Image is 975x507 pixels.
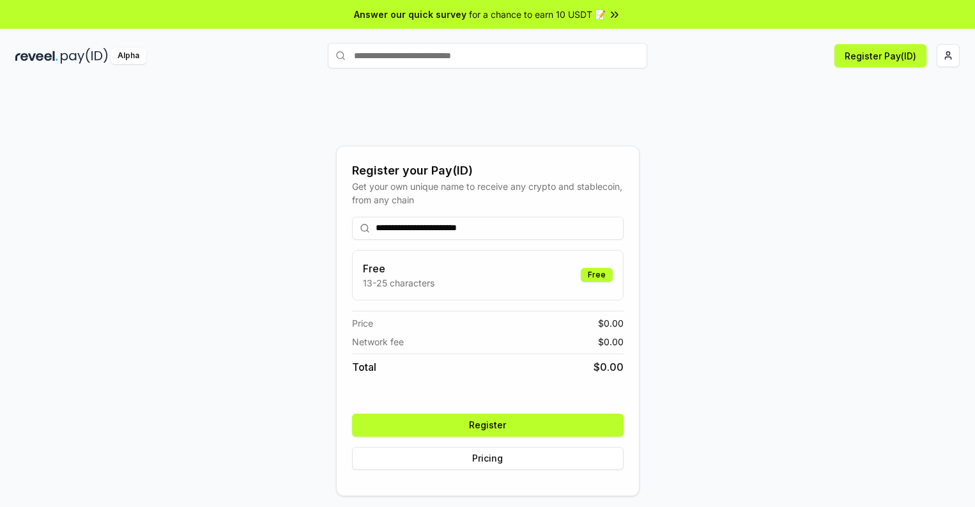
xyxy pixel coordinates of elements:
[834,44,926,67] button: Register Pay(ID)
[581,268,613,282] div: Free
[598,335,624,348] span: $ 0.00
[352,414,624,437] button: Register
[594,359,624,375] span: $ 0.00
[352,162,624,180] div: Register your Pay(ID)
[352,180,624,207] div: Get your own unique name to receive any crypto and stablecoin, from any chain
[352,335,404,348] span: Network fee
[15,48,58,64] img: reveel_dark
[469,8,606,21] span: for a chance to earn 10 USDT 📝
[354,8,466,21] span: Answer our quick survey
[352,447,624,470] button: Pricing
[111,48,146,64] div: Alpha
[598,316,624,330] span: $ 0.00
[61,48,108,64] img: pay_id
[352,316,373,330] span: Price
[363,276,434,290] p: 13-25 characters
[352,359,376,375] span: Total
[363,261,434,276] h3: Free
